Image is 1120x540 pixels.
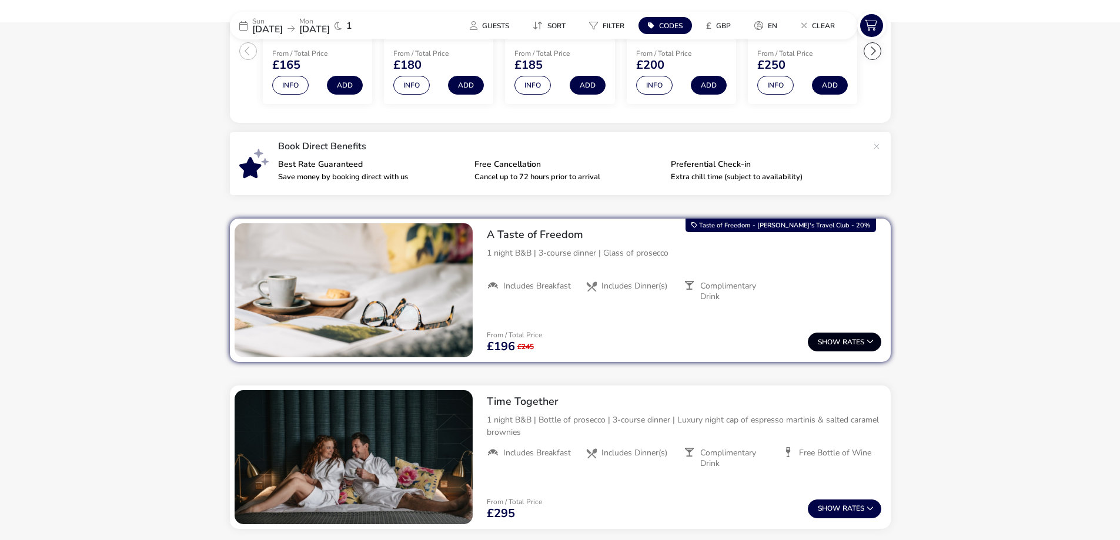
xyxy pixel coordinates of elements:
naf-pibe-menu-bar-item: Clear [791,17,849,34]
span: Complimentary Drink [700,281,773,302]
button: Info [393,76,430,95]
p: Extra chill time (subject to availability) [671,173,858,181]
p: Cancel up to 72 hours prior to arrival [474,173,661,181]
span: [DATE] [299,23,330,36]
button: Add [327,76,363,95]
span: 1 [346,21,352,31]
button: Info [514,76,551,95]
i: £ [706,20,711,32]
h2: A Taste of Freedom [487,228,881,242]
naf-pibe-menu-bar-item: Filter [580,17,638,34]
span: Includes Breakfast [503,281,571,291]
span: £196 [487,341,515,353]
button: Codes [638,17,692,34]
naf-pibe-menu-bar-item: Guests [460,17,523,34]
span: £180 [393,59,422,71]
span: Includes Dinner(s) [601,281,667,291]
div: Time Together1 night B&B | Bottle of prosecco | 3-course dinner | Luxury night cap of espresso ma... [477,385,891,478]
p: Mon [299,18,330,25]
span: £295 [487,508,515,519]
p: Free Cancellation [474,160,661,169]
p: Save money by booking direct with us [278,173,465,181]
button: ShowRates [808,333,881,351]
button: Add [691,76,727,95]
button: Info [757,76,794,95]
button: Add [570,76,606,95]
div: Sun[DATE]Mon[DATE]1 [230,12,406,39]
p: From / Total Price [487,331,542,338]
p: From / Total Price [514,50,598,57]
span: Clear [812,21,835,31]
p: Best Rate Guaranteed [278,160,465,169]
swiper-slide: 1 / 1 [235,390,473,524]
p: From / Total Price [757,50,841,57]
span: en [768,21,777,31]
span: £250 [757,59,785,71]
span: £185 [514,59,543,71]
p: 1 night B&B | Bottle of prosecco | 3-course dinner | Luxury night cap of espresso martinis & salt... [487,414,881,438]
p: From / Total Price [272,50,356,57]
span: [DATE] [252,23,283,36]
span: £165 [272,59,300,71]
button: en [745,17,787,34]
span: Guests [482,21,509,31]
button: Info [636,76,673,95]
button: Info [272,76,309,95]
button: Filter [580,17,634,34]
p: From / Total Price [487,498,542,505]
span: Taste of Freedom - [PERSON_NAME]'s Travel Club - 20% [699,221,870,230]
span: £200 [636,59,664,71]
button: Add [812,76,848,95]
button: Clear [791,17,844,34]
span: £245 [517,343,534,350]
h2: Time Together [487,395,881,408]
p: From / Total Price [393,50,477,57]
p: Preferential Check-in [671,160,858,169]
span: Free Bottle of Wine [799,448,871,458]
naf-pibe-menu-bar-item: en [745,17,791,34]
span: Filter [603,21,624,31]
naf-pibe-menu-bar-item: Codes [638,17,697,34]
swiper-slide: 1 / 1 [235,223,473,357]
button: ShowRates [808,499,881,518]
span: Show [818,505,842,512]
span: Codes [659,21,683,31]
button: Add [448,76,484,95]
p: Sun [252,18,283,25]
span: Includes Dinner(s) [601,448,667,458]
button: Guests [460,17,519,34]
p: Book Direct Benefits [278,142,867,151]
span: Includes Breakfast [503,448,571,458]
p: 1 night B&B | 3-course dinner | Glass of prosecco [487,247,881,259]
span: Show [818,338,842,346]
naf-pibe-menu-bar-item: £GBP [697,17,745,34]
span: Sort [547,21,566,31]
button: Sort [523,17,575,34]
div: A Taste of Freedom1 night B&B | 3-course dinner | Glass of proseccoIncludes BreakfastIncludes Din... [477,219,891,311]
span: Complimentary Drink [700,448,773,469]
p: From / Total Price [636,50,720,57]
span: GBP [716,21,731,31]
button: £GBP [697,17,740,34]
naf-pibe-menu-bar-item: Sort [523,17,580,34]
